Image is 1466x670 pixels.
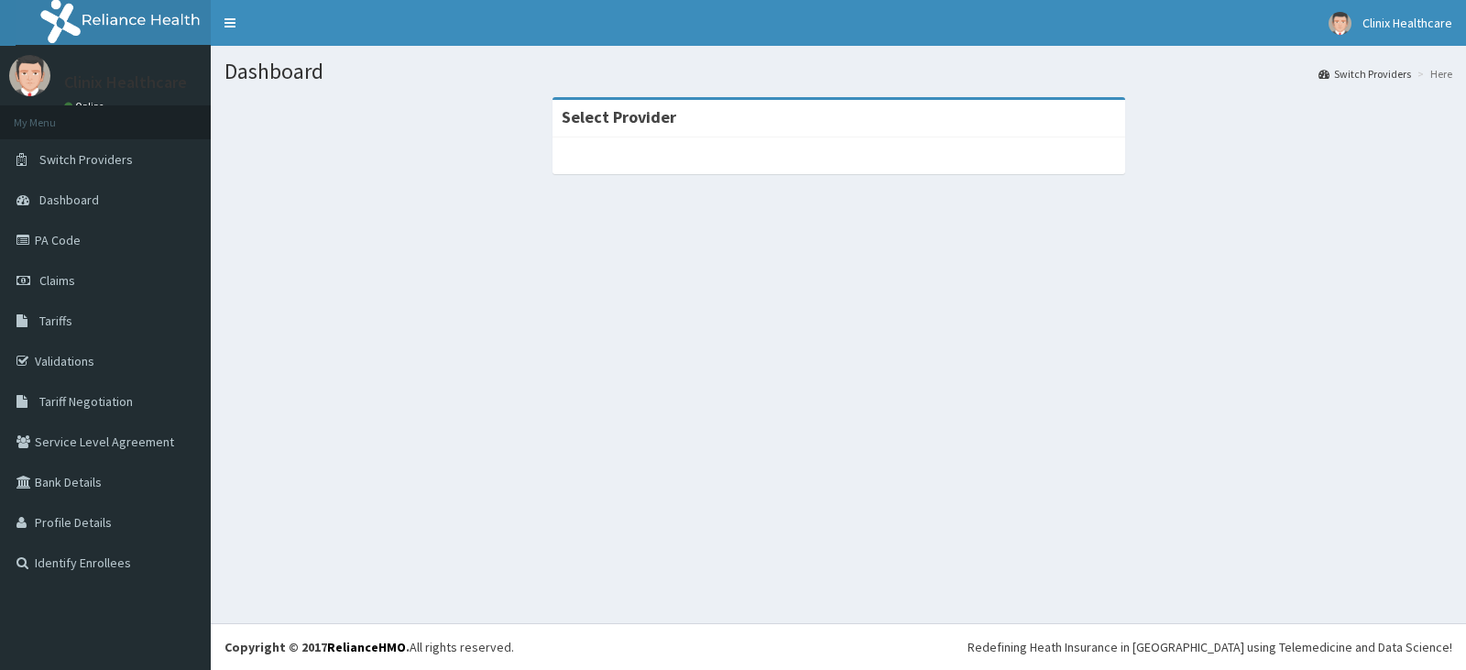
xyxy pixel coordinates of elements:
[968,638,1452,656] div: Redefining Heath Insurance in [GEOGRAPHIC_DATA] using Telemedicine and Data Science!
[1413,66,1452,82] li: Here
[224,60,1452,83] h1: Dashboard
[1318,66,1411,82] a: Switch Providers
[39,192,99,208] span: Dashboard
[64,74,187,91] p: Clinix Healthcare
[64,100,108,113] a: Online
[1329,12,1351,35] img: User Image
[562,106,676,127] strong: Select Provider
[9,55,50,96] img: User Image
[39,272,75,289] span: Claims
[39,151,133,168] span: Switch Providers
[224,639,410,655] strong: Copyright © 2017 .
[39,313,72,329] span: Tariffs
[1362,15,1452,31] span: Clinix Healthcare
[327,639,406,655] a: RelianceHMO
[211,623,1466,670] footer: All rights reserved.
[39,393,133,410] span: Tariff Negotiation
